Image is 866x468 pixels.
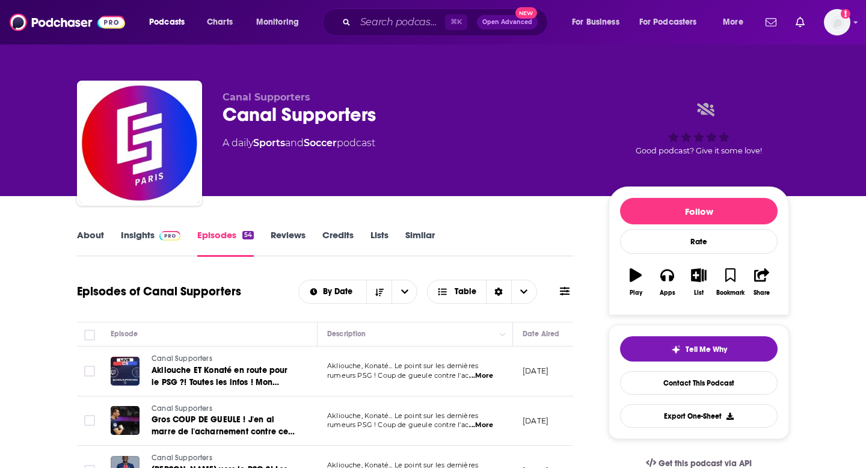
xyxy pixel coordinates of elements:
a: Canal Supporters [152,354,296,365]
span: Monitoring [256,14,299,31]
span: Charts [207,14,233,31]
a: About [77,229,104,257]
div: Description [327,327,366,341]
span: Toggle select row [84,415,95,426]
button: Sort Direction [366,280,392,303]
img: User Profile [824,9,850,35]
button: open menu [714,13,758,32]
img: Podchaser - Follow, Share and Rate Podcasts [10,11,125,34]
div: Bookmark [716,289,745,297]
a: Episodes54 [197,229,254,257]
button: Follow [620,198,778,224]
span: ⌘ K [445,14,467,30]
button: Apps [651,260,683,304]
div: A daily podcast [223,136,375,150]
button: List [683,260,714,304]
span: ...More [469,420,493,430]
div: Search podcasts, credits, & more... [334,8,559,36]
span: Akliouche ET Konaté en route pour le PSG ?! Toutes les infos ! Mon Coup de gueule à découvrir ! L... [152,365,288,411]
a: Charts [199,13,240,32]
span: More [723,14,743,31]
div: Share [754,289,770,297]
span: Canal Supporters [152,454,212,462]
span: Tell Me Why [686,345,727,354]
a: Canal Supporters [152,404,296,414]
a: Sports [253,137,285,149]
span: rumeurs PSG ! Coup de gueule contre l'ac [327,371,468,380]
a: Canal Supporters [152,453,296,464]
span: By Date [323,288,357,296]
a: Show notifications dropdown [761,12,781,32]
div: List [694,289,704,297]
div: Good podcast? Give it some love! [609,91,789,166]
button: open menu [564,13,634,32]
a: Lists [370,229,388,257]
a: InsightsPodchaser Pro [121,229,180,257]
span: Open Advanced [482,19,532,25]
img: Canal Supporters [79,83,200,203]
button: Choose View [427,280,537,304]
a: Gros COUP DE GUEULE ! J'en ai marre de l'acharnement contre ce joueur... [152,414,296,438]
div: Rate [620,229,778,254]
a: Reviews [271,229,306,257]
span: Podcasts [149,14,185,31]
button: Show profile menu [824,9,850,35]
a: Show notifications dropdown [791,12,809,32]
a: Akliouche ET Konaté en route pour le PSG ?! Toutes les infos ! Mon Coup de gueule à découvrir ! L... [152,365,296,389]
span: Logged in as NicolaLynch [824,9,850,35]
span: For Podcasters [639,14,697,31]
button: Share [746,260,778,304]
button: Play [620,260,651,304]
button: Export One-Sheet [620,404,778,428]
div: Sort Direction [486,280,511,303]
button: open menu [392,280,417,303]
div: Play [630,289,642,297]
p: [DATE] [523,416,548,426]
span: and [285,137,304,149]
span: Good podcast? Give it some love! [636,146,762,155]
button: Bookmark [714,260,746,304]
div: 54 [242,231,254,239]
div: Episode [111,327,138,341]
div: Apps [660,289,675,297]
button: open menu [248,13,315,32]
span: New [515,7,537,19]
button: tell me why sparkleTell Me Why [620,336,778,362]
h1: Episodes of Canal Supporters [77,284,241,299]
button: open menu [631,13,714,32]
a: Credits [322,229,354,257]
svg: Add a profile image [841,9,850,19]
span: Canal Supporters [152,404,212,413]
span: For Business [572,14,619,31]
span: ...More [469,371,493,381]
button: open menu [141,13,200,32]
div: Date Aired [523,327,559,341]
p: [DATE] [523,366,548,376]
span: Akliouche, Konaté... Le point sur les dernières [327,362,478,370]
button: Column Actions [496,327,510,342]
span: Canal Supporters [223,91,310,103]
button: open menu [299,288,367,296]
img: tell me why sparkle [671,345,681,354]
span: Gros COUP DE GUEULE ! J'en ai marre de l'acharnement contre ce joueur... [152,414,295,449]
a: Contact This Podcast [620,371,778,395]
span: Canal Supporters [152,354,212,363]
input: Search podcasts, credits, & more... [355,13,445,32]
button: Open AdvancedNew [477,15,538,29]
a: Similar [405,229,435,257]
span: Table [455,288,476,296]
span: Akliouche, Konaté... Le point sur les dernières [327,411,478,420]
h2: Choose List sort [298,280,418,304]
img: Podchaser Pro [159,231,180,241]
span: rumeurs PSG ! Coup de gueule contre l'ac [327,420,468,429]
span: Toggle select row [84,366,95,377]
a: Soccer [304,137,337,149]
